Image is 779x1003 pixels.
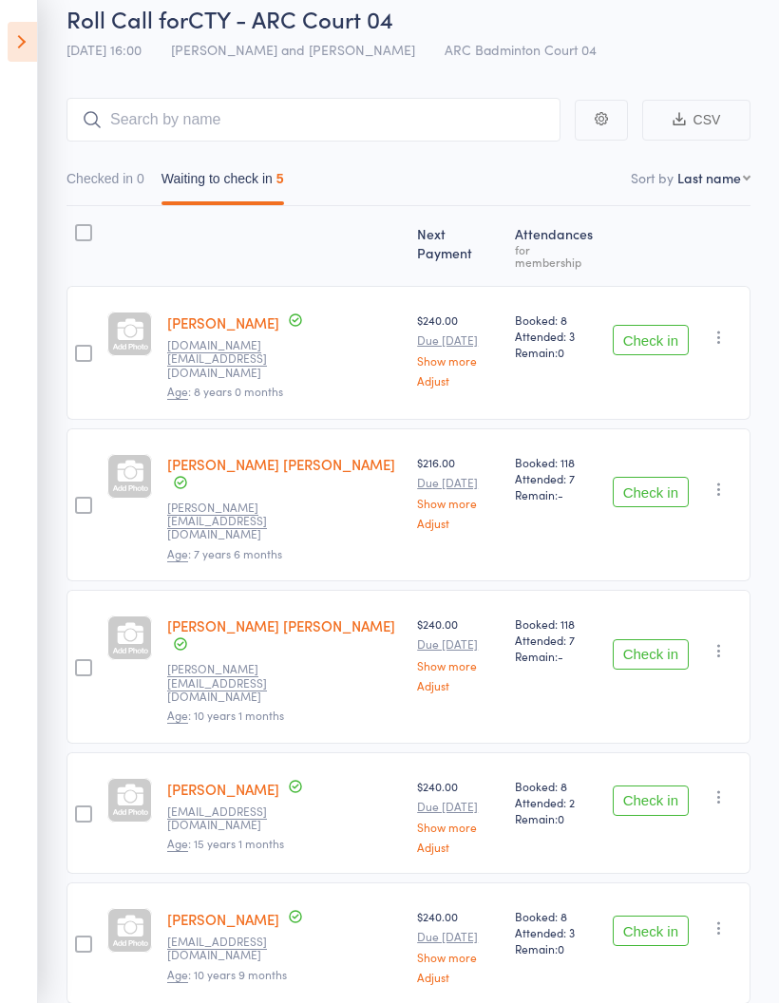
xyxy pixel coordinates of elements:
a: [PERSON_NAME] [167,909,279,929]
span: 0 [558,940,564,956]
span: Remain: [515,486,598,502]
div: $240.00 [417,615,500,691]
div: Atten­dances [507,215,605,277]
a: [PERSON_NAME] [167,779,279,799]
a: Adjust [417,841,500,853]
span: Booked: 8 [515,908,598,924]
span: Attended: 3 [515,328,598,344]
div: 0 [137,171,144,186]
a: [PERSON_NAME] [PERSON_NAME] [167,615,395,635]
span: : 10 years 9 months [167,966,287,983]
span: - [558,486,563,502]
button: Check in [613,639,689,670]
a: Show more [417,497,500,509]
input: Search by name [66,98,560,142]
a: Adjust [417,517,500,529]
small: Due [DATE] [417,333,500,347]
span: : 10 years 1 months [167,707,284,724]
div: $216.00 [417,454,500,529]
button: Checked in0 [66,161,144,205]
span: [DATE] 16:00 [66,40,142,59]
a: Show more [417,821,500,833]
div: 5 [276,171,284,186]
div: $240.00 [417,312,500,387]
button: Check in [613,916,689,946]
small: Shanthan.ch@gmail.com [167,338,291,379]
small: Due [DATE] [417,637,500,651]
span: Remain: [515,344,598,360]
small: srini.gai3@gmail.com [167,501,291,541]
span: Booked: 118 [515,454,598,470]
small: Venkat18@hotmail.co.uk [167,935,291,962]
small: tokathir.fromu@gmail.com [167,804,291,832]
a: Adjust [417,374,500,387]
span: - [558,648,563,664]
a: Show more [417,659,500,672]
span: Booked: 118 [515,615,598,632]
span: Attended: 3 [515,924,598,940]
span: Booked: 8 [515,312,598,328]
span: Remain: [515,940,598,956]
span: Booked: 8 [515,778,598,794]
div: for membership [515,243,598,268]
a: Adjust [417,971,500,983]
a: Show more [417,951,500,963]
div: Last name [677,168,741,187]
span: 0 [558,344,564,360]
small: srini.gai3@gmail.com [167,662,291,703]
span: [PERSON_NAME] and [PERSON_NAME] [171,40,415,59]
span: Attended: 7 [515,632,598,648]
span: : 15 years 1 months [167,835,284,852]
span: Attended: 7 [515,470,598,486]
span: Roll Call for [66,3,188,34]
a: Adjust [417,679,500,691]
span: Remain: [515,648,598,664]
span: 0 [558,810,564,826]
a: [PERSON_NAME] [167,312,279,332]
span: : 8 years 0 months [167,383,283,400]
span: Remain: [515,810,598,826]
button: CSV [642,100,750,141]
div: Next Payment [409,215,507,277]
button: Check in [613,477,689,507]
small: Due [DATE] [417,930,500,943]
small: Due [DATE] [417,476,500,489]
button: Check in [613,785,689,816]
span: ARC Badminton Court 04 [445,40,597,59]
button: Waiting to check in5 [161,161,284,205]
span: Attended: 2 [515,794,598,810]
div: $240.00 [417,908,500,983]
small: Due [DATE] [417,800,500,813]
a: [PERSON_NAME] [PERSON_NAME] [167,454,395,474]
button: Check in [613,325,689,355]
span: CTY - ARC Court 04 [188,3,393,34]
div: $240.00 [417,778,500,853]
span: : 7 years 6 months [167,545,282,562]
label: Sort by [631,168,674,187]
a: Show more [417,354,500,367]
